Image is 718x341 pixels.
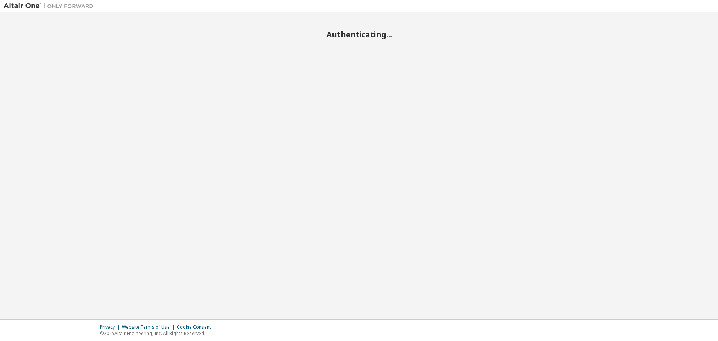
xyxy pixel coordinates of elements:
[4,30,714,39] h2: Authenticating...
[4,2,97,10] img: Altair One
[122,324,177,330] div: Website Terms of Use
[100,330,215,337] p: © 2025 Altair Engineering, Inc. All Rights Reserved.
[100,324,122,330] div: Privacy
[177,324,215,330] div: Cookie Consent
